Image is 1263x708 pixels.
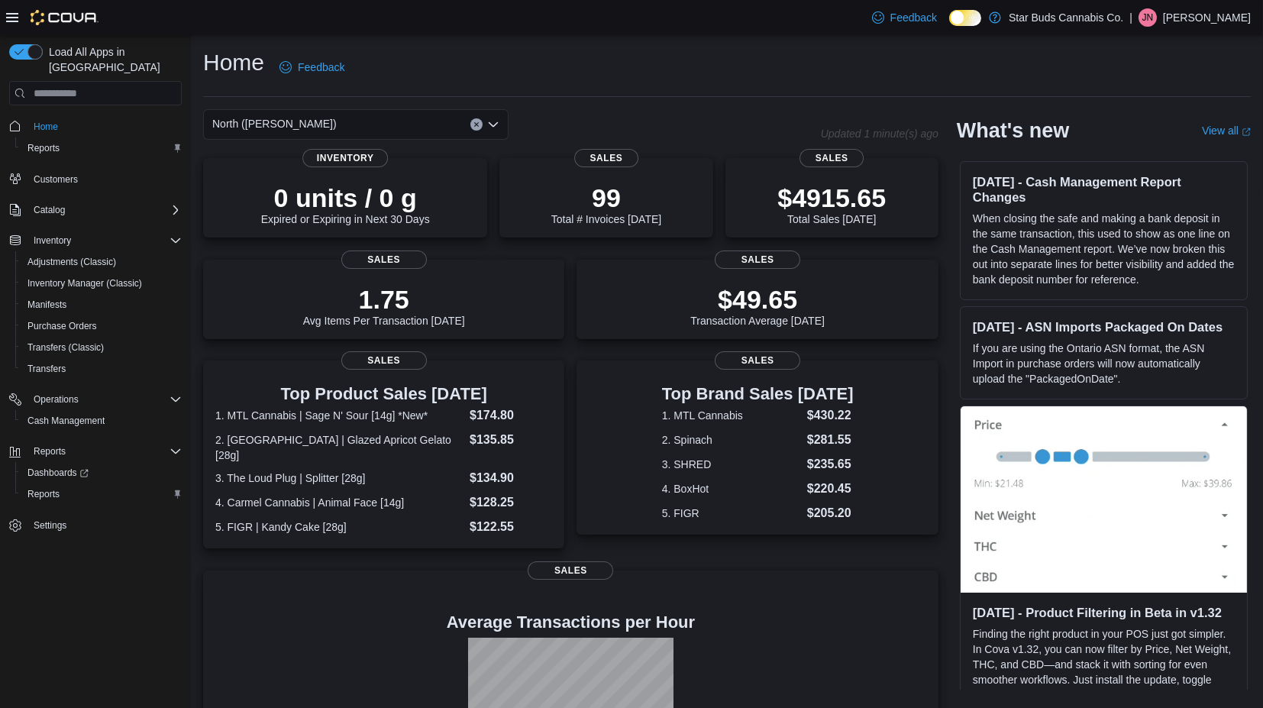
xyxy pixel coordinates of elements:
span: Settings [27,516,182,535]
span: Catalog [34,204,65,216]
div: Transaction Average [DATE] [690,284,825,327]
dt: 4. Carmel Cannabis | Animal Face [14g] [215,495,464,510]
dd: $122.55 [470,518,552,536]
button: Reports [15,483,188,505]
span: Reports [21,485,182,503]
h3: [DATE] - Product Filtering in Beta in v1.32 [973,605,1235,620]
dd: $220.45 [807,480,854,498]
button: Cash Management [15,410,188,432]
button: Home [3,115,188,137]
a: Purchase Orders [21,317,103,335]
dd: $281.55 [807,431,854,449]
button: Inventory [3,230,188,251]
dt: 5. FIGR [662,506,801,521]
button: Inventory [27,231,77,250]
p: Updated 1 minute(s) ago [821,128,938,140]
button: Inventory Manager (Classic) [15,273,188,294]
span: Dark Mode [949,26,950,27]
p: $49.65 [690,284,825,315]
span: Home [27,116,182,135]
span: Adjustments (Classic) [21,253,182,271]
dd: $430.22 [807,406,854,425]
svg: External link [1242,128,1251,137]
a: Inventory Manager (Classic) [21,274,148,293]
button: Catalog [27,201,71,219]
span: Load All Apps in [GEOGRAPHIC_DATA] [43,44,182,75]
span: Sales [574,149,638,167]
input: Dark Mode [949,10,981,26]
span: Dashboards [21,464,182,482]
h3: Top Brand Sales [DATE] [662,385,854,403]
span: Reports [34,445,66,457]
span: Customers [27,170,182,189]
span: Operations [34,393,79,406]
span: Transfers (Classic) [21,338,182,357]
span: Sales [715,251,800,269]
button: Settings [3,514,188,536]
p: 1.75 [303,284,465,315]
span: Settings [34,519,66,532]
span: Inventory [302,149,388,167]
a: Feedback [273,52,350,82]
h3: [DATE] - Cash Management Report Changes [973,174,1235,205]
a: Dashboards [15,462,188,483]
span: Adjustments (Classic) [27,256,116,268]
span: Cash Management [21,412,182,430]
span: Inventory [34,234,71,247]
p: Star Buds Cannabis Co. [1009,8,1123,27]
span: Reports [27,442,182,461]
span: Home [34,121,58,133]
button: Operations [3,389,188,410]
dd: $134.90 [470,469,552,487]
a: Customers [27,170,84,189]
p: 99 [551,183,661,213]
a: Settings [27,516,73,535]
button: Adjustments (Classic) [15,251,188,273]
dd: $128.25 [470,493,552,512]
a: Reports [21,139,66,157]
a: Transfers (Classic) [21,338,110,357]
button: Reports [27,442,72,461]
button: Clear input [470,118,483,131]
div: Jesse Norton [1139,8,1157,27]
span: Manifests [27,299,66,311]
dd: $235.65 [807,455,854,474]
span: Inventory [27,231,182,250]
dd: $174.80 [470,406,552,425]
dt: 2. [GEOGRAPHIC_DATA] | Glazed Apricot Gelato [28g] [215,432,464,463]
a: Feedback [866,2,943,33]
button: Reports [15,137,188,159]
p: If you are using the Ontario ASN format, the ASN Import in purchase orders will now automatically... [973,341,1235,386]
h3: [DATE] - ASN Imports Packaged On Dates [973,319,1235,335]
h2: What's new [957,118,1069,143]
div: Total Sales [DATE] [777,183,886,225]
span: Purchase Orders [27,320,97,332]
span: North ([PERSON_NAME]) [212,115,337,133]
span: Reports [21,139,182,157]
dt: 5. FIGR | Kandy Cake [28g] [215,519,464,535]
span: Purchase Orders [21,317,182,335]
span: Customers [34,173,78,186]
button: Transfers [15,358,188,380]
span: Sales [528,561,613,580]
span: Reports [27,142,60,154]
a: View allExternal link [1202,124,1251,137]
button: Manifests [15,294,188,315]
img: Cova [31,10,99,25]
dt: 4. BoxHot [662,481,801,496]
a: Reports [21,485,66,503]
button: Open list of options [487,118,499,131]
span: Inventory Manager (Classic) [27,277,142,289]
button: Catalog [3,199,188,221]
div: Avg Items Per Transaction [DATE] [303,284,465,327]
a: Adjustments (Classic) [21,253,122,271]
p: [PERSON_NAME] [1163,8,1251,27]
dd: $135.85 [470,431,552,449]
a: Manifests [21,296,73,314]
a: Dashboards [21,464,95,482]
a: Home [27,118,64,136]
dd: $205.20 [807,504,854,522]
span: Sales [341,251,427,269]
span: Sales [341,351,427,370]
p: 0 units / 0 g [261,183,430,213]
